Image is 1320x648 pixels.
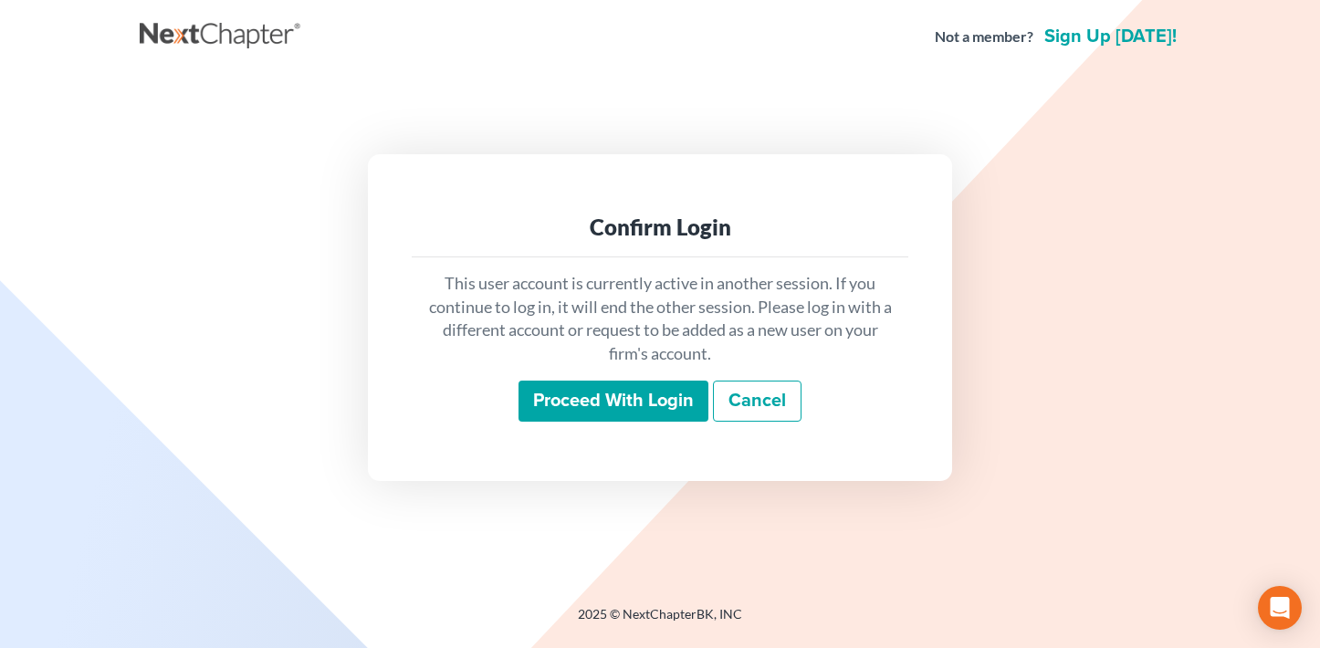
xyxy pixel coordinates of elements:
a: Cancel [713,381,801,423]
input: Proceed with login [519,381,708,423]
div: Confirm Login [426,213,894,242]
a: Sign up [DATE]! [1041,27,1180,46]
div: Open Intercom Messenger [1258,586,1302,630]
div: 2025 © NextChapterBK, INC [140,605,1180,638]
strong: Not a member? [935,26,1033,47]
p: This user account is currently active in another session. If you continue to log in, it will end ... [426,272,894,366]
